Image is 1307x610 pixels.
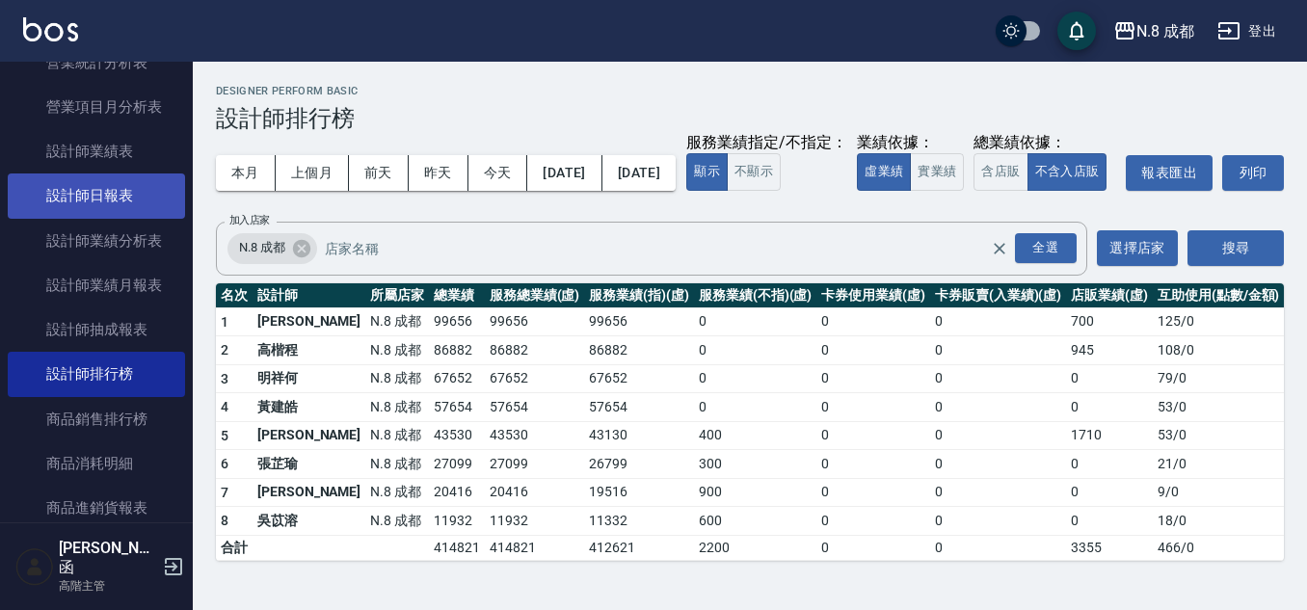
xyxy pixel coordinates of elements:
a: 營業項目月分析表 [8,85,185,129]
td: 0 [1066,364,1153,393]
td: 0 [930,307,1066,336]
td: N.8 成都 [365,364,429,393]
td: 0 [930,478,1066,507]
td: 0 [694,364,816,393]
td: N.8 成都 [365,393,429,422]
td: 張芷瑜 [253,450,365,479]
button: [DATE] [527,155,601,191]
td: 600 [694,507,816,536]
td: 0 [816,421,930,450]
a: 商品消耗明細 [8,441,185,486]
td: 11932 [485,507,585,536]
th: 名次 [216,283,253,308]
button: 不含入店販 [1027,153,1107,191]
a: 設計師業績分析表 [8,219,185,263]
a: 設計師抽成報表 [8,307,185,352]
button: 上個月 [276,155,349,191]
a: 設計師日報表 [8,173,185,218]
button: 含店販 [974,153,1027,191]
td: 20416 [485,478,585,507]
input: 店家名稱 [320,231,1025,265]
td: 0 [816,478,930,507]
td: 0 [1066,507,1153,536]
th: 服務總業績(虛) [485,283,585,308]
button: 登出 [1210,13,1284,49]
button: save [1057,12,1096,50]
td: 20416 [429,478,485,507]
button: N.8 成都 [1106,12,1202,51]
td: 0 [694,307,816,336]
td: 0 [694,393,816,422]
td: 57654 [429,393,485,422]
td: 43530 [485,421,585,450]
td: 412621 [584,535,694,560]
span: 7 [221,485,228,500]
td: 99656 [584,307,694,336]
td: 86882 [429,336,485,365]
button: Open [1011,229,1080,267]
td: 79 / 0 [1153,364,1284,393]
td: 0 [816,535,930,560]
button: 不顯示 [727,153,781,191]
td: 57654 [485,393,585,422]
td: N.8 成都 [365,336,429,365]
td: 108 / 0 [1153,336,1284,365]
span: 2 [221,342,228,358]
td: 11932 [429,507,485,536]
th: 卡券販賣(入業績)(虛) [930,283,1066,308]
span: 4 [221,399,228,414]
td: 466 / 0 [1153,535,1284,560]
span: N.8 成都 [227,238,297,257]
td: 945 [1066,336,1153,365]
td: 900 [694,478,816,507]
td: 21 / 0 [1153,450,1284,479]
td: N.8 成都 [365,478,429,507]
p: 高階主管 [59,577,157,595]
button: 本月 [216,155,276,191]
a: 商品進銷貨報表 [8,486,185,530]
a: 設計師業績表 [8,129,185,173]
td: 414821 [485,535,585,560]
div: N.8 成都 [1136,19,1194,43]
td: [PERSON_NAME] [253,478,365,507]
span: 5 [221,428,228,443]
th: 設計師 [253,283,365,308]
td: 18 / 0 [1153,507,1284,536]
a: 設計師排行榜 [8,352,185,396]
a: 商品銷售排行榜 [8,397,185,441]
td: 86882 [584,336,694,365]
button: 報表匯出 [1126,155,1213,191]
td: 400 [694,421,816,450]
span: 8 [221,513,228,528]
button: 選擇店家 [1097,230,1178,266]
td: 11332 [584,507,694,536]
button: 虛業績 [857,153,911,191]
button: 昨天 [409,155,468,191]
button: Clear [986,235,1013,262]
label: 加入店家 [229,213,270,227]
h5: [PERSON_NAME]函 [59,539,157,577]
td: 27099 [429,450,485,479]
img: Person [15,547,54,586]
td: 0 [816,450,930,479]
div: N.8 成都 [227,233,317,264]
span: 3 [221,371,228,386]
td: 0 [930,393,1066,422]
td: 0 [930,450,1066,479]
td: 0 [816,307,930,336]
td: 57654 [584,393,694,422]
th: 總業績 [429,283,485,308]
td: 0 [816,393,930,422]
th: 卡券使用業績(虛) [816,283,930,308]
td: 53 / 0 [1153,393,1284,422]
td: 明祥何 [253,364,365,393]
td: 9 / 0 [1153,478,1284,507]
td: 414821 [429,535,485,560]
td: 53 / 0 [1153,421,1284,450]
img: Logo [23,17,78,41]
h2: Designer Perform Basic [216,85,1284,97]
div: 全選 [1015,233,1077,263]
td: 3355 [1066,535,1153,560]
td: 125 / 0 [1153,307,1284,336]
